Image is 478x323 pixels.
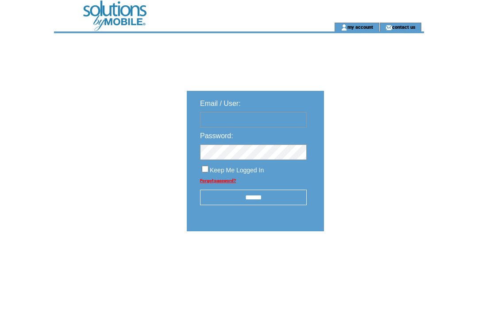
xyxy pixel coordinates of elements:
img: transparent.png [350,253,394,265]
span: Email / User: [200,100,241,107]
span: Password: [200,132,233,140]
img: account_icon.gif [341,24,347,31]
a: contact us [392,24,416,30]
a: my account [347,24,373,30]
img: contact_us_icon.gif [385,24,392,31]
span: Keep Me Logged In [210,167,264,174]
a: Forgot password? [200,178,236,183]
